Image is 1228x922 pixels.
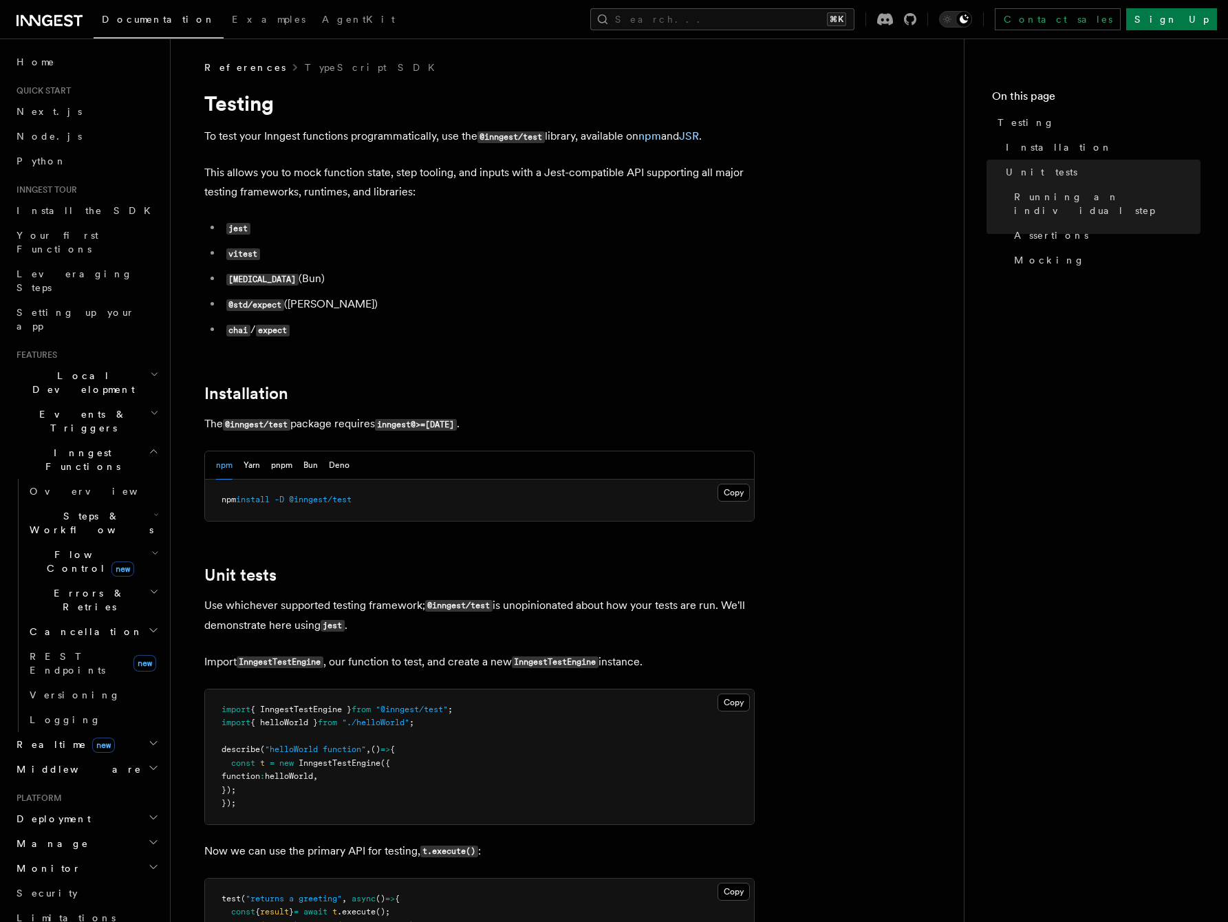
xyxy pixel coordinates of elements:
[11,757,162,782] button: Middleware
[11,446,149,473] span: Inngest Functions
[409,718,414,727] span: ;
[314,4,403,37] a: AgentKit
[303,451,318,480] button: Bun
[1014,190,1200,217] span: Running an individual step
[222,771,260,781] span: function
[204,163,755,202] p: This allows you to mock function state, step tooling, and inputs with a Jest-compatible API suppo...
[11,881,162,905] a: Security
[420,846,478,857] code: t.execute()
[995,8,1121,30] a: Contact sales
[11,762,142,776] span: Middleware
[590,8,854,30] button: Search...⌘K
[236,495,270,504] span: install
[11,350,57,361] span: Features
[638,129,661,142] a: npm
[222,798,236,808] span: });
[998,116,1055,129] span: Testing
[17,156,67,167] span: Python
[260,744,265,754] span: (
[204,384,288,403] a: Installation
[385,894,395,903] span: =>
[222,294,755,314] li: ([PERSON_NAME])
[265,771,313,781] span: helloWorld
[352,705,371,714] span: from
[1014,228,1088,242] span: Assertions
[376,705,448,714] span: "@inngest/test"
[24,619,162,644] button: Cancellation
[11,50,162,74] a: Home
[342,718,409,727] span: "./helloWorld"
[1126,8,1217,30] a: Sign Up
[679,129,699,142] a: JSR
[226,325,250,336] code: chai
[24,479,162,504] a: Overview
[204,127,755,147] p: To test your Inngest functions programmatically, use the library, available on and .
[939,11,972,28] button: Toggle dark mode
[512,656,599,668] code: InngestTestEngine
[231,758,255,768] span: const
[11,861,81,875] span: Monitor
[231,907,255,916] span: const
[1009,248,1200,272] a: Mocking
[342,894,347,903] span: ,
[11,184,77,195] span: Inngest tour
[232,14,305,25] span: Examples
[24,683,162,707] a: Versioning
[318,718,337,727] span: from
[395,894,400,903] span: {
[992,110,1200,135] a: Testing
[992,88,1200,110] h4: On this page
[222,894,241,903] span: test
[477,131,545,143] code: @inngest/test
[303,907,327,916] span: await
[24,542,162,581] button: Flow Controlnew
[1009,223,1200,248] a: Assertions
[11,732,162,757] button: Realtimenew
[11,812,91,826] span: Deployment
[294,907,299,916] span: =
[94,4,224,39] a: Documentation
[204,61,286,74] span: References
[380,758,390,768] span: ({
[17,307,135,332] span: Setting up your app
[270,758,274,768] span: =
[260,907,289,916] span: result
[17,131,82,142] span: Node.js
[11,124,162,149] a: Node.js
[222,705,250,714] span: import
[11,363,162,402] button: Local Development
[24,707,162,732] a: Logging
[11,223,162,261] a: Your first Functions
[133,655,156,672] span: new
[313,771,318,781] span: ,
[322,14,395,25] span: AgentKit
[299,758,380,768] span: InngestTestEngine
[11,837,89,850] span: Manage
[11,99,162,124] a: Next.js
[204,841,755,861] p: Now we can use the primary API for testing, :
[718,883,750,901] button: Copy
[11,856,162,881] button: Monitor
[11,369,150,396] span: Local Development
[1009,184,1200,223] a: Running an individual step
[237,656,323,668] code: InngestTestEngine
[11,261,162,300] a: Leveraging Steps
[222,744,260,754] span: describe
[425,600,493,612] code: @inngest/test
[279,758,294,768] span: new
[376,894,385,903] span: ()
[271,451,292,480] button: pnpm
[244,451,260,480] button: Yarn
[260,771,265,781] span: :
[24,586,149,614] span: Errors & Retries
[17,106,82,117] span: Next.js
[1014,253,1085,267] span: Mocking
[11,440,162,479] button: Inngest Functions
[17,268,133,293] span: Leveraging Steps
[289,907,294,916] span: }
[11,479,162,732] div: Inngest Functions
[11,793,62,804] span: Platform
[102,14,215,25] span: Documentation
[204,91,755,116] h1: Testing
[274,495,284,504] span: -D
